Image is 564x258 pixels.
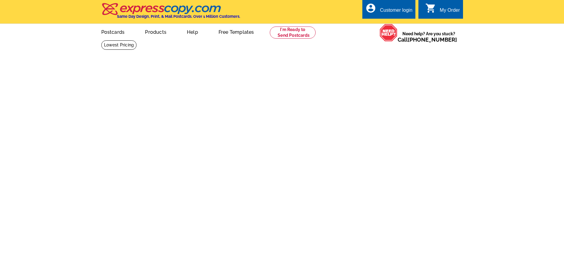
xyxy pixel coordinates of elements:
[209,24,264,39] a: Free Templates
[135,24,176,39] a: Products
[380,24,398,42] img: help
[365,3,376,14] i: account_circle
[101,7,240,19] a: Same Day Design, Print, & Mail Postcards. Over 1 Million Customers.
[92,24,134,39] a: Postcards
[425,3,436,14] i: shopping_cart
[365,7,412,14] a: account_circle Customer login
[117,14,240,19] h4: Same Day Design, Print, & Mail Postcards. Over 1 Million Customers.
[440,8,460,16] div: My Order
[408,36,457,43] a: [PHONE_NUMBER]
[425,7,460,14] a: shopping_cart My Order
[380,8,412,16] div: Customer login
[398,31,460,43] span: Need help? Are you stuck?
[398,36,457,43] span: Call
[177,24,208,39] a: Help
